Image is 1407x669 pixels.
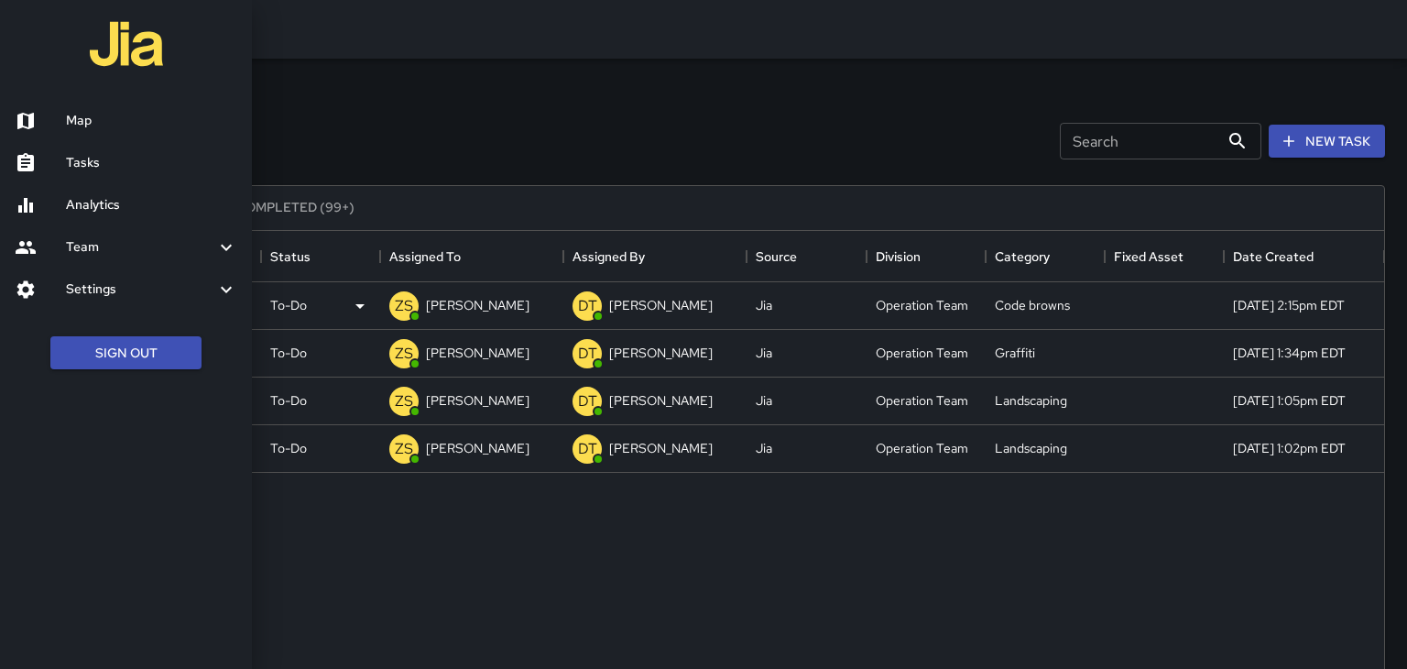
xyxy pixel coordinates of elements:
[66,153,237,173] h6: Tasks
[90,7,163,81] img: jia-logo
[66,237,215,258] h6: Team
[66,280,215,300] h6: Settings
[66,195,237,215] h6: Analytics
[66,111,237,131] h6: Map
[50,336,202,370] button: Sign Out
